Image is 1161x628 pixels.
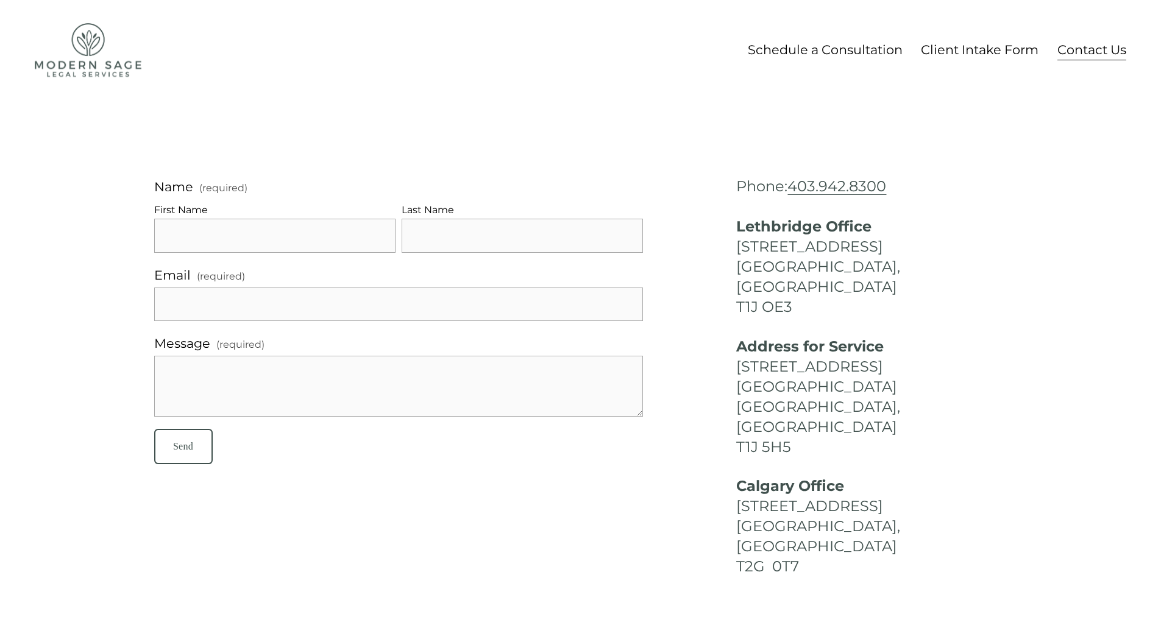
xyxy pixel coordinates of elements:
span: Message [154,333,210,353]
span: Send [173,441,193,451]
a: Schedule a Consultation [748,38,903,61]
a: Contact Us [1057,38,1126,61]
h4: [STREET_ADDRESS] [GEOGRAPHIC_DATA], [GEOGRAPHIC_DATA] T2G 0T7 [736,476,1007,577]
span: (required) [197,269,245,284]
div: First Name [154,202,396,219]
strong: Address for Service [736,337,884,355]
h4: Phone: [STREET_ADDRESS] [GEOGRAPHIC_DATA], [GEOGRAPHIC_DATA] T1J OE3 [736,177,1007,317]
strong: Lethbridge Office [736,217,872,235]
button: SendSend [154,429,213,464]
span: (required) [216,337,265,353]
a: 403.942.8300 [787,177,886,195]
span: Email [154,265,191,285]
img: Modern Sage Legal Services [35,23,141,77]
a: Client Intake Form [921,38,1039,61]
h4: [STREET_ADDRESS] [GEOGRAPHIC_DATA] [GEOGRAPHIC_DATA], [GEOGRAPHIC_DATA] T1J 5H5 [736,337,1007,457]
strong: Calgary Office [736,477,844,495]
span: Name [154,177,193,197]
div: Last Name [402,202,643,219]
span: (required) [199,183,247,193]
